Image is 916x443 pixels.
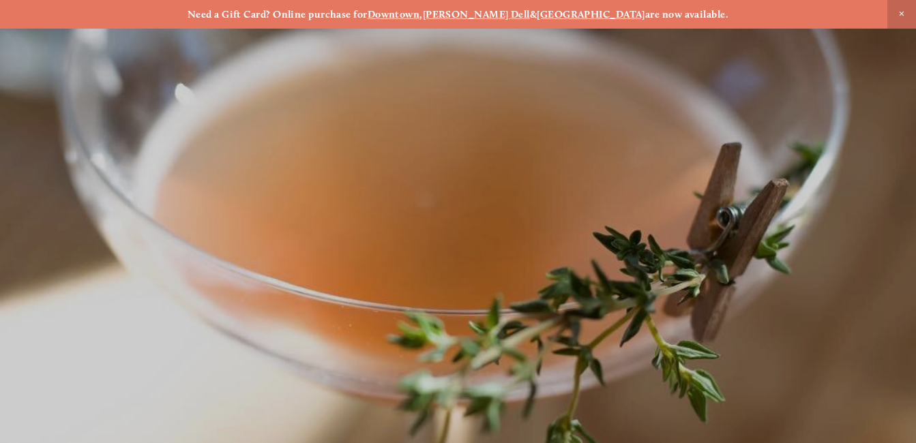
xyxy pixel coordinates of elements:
a: [GEOGRAPHIC_DATA] [537,8,645,20]
a: [PERSON_NAME] Dell [423,8,530,20]
strong: & [530,8,537,20]
strong: , [419,8,422,20]
strong: Need a Gift Card? Online purchase for [188,8,368,20]
a: Downtown [368,8,420,20]
strong: are now available. [645,8,728,20]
